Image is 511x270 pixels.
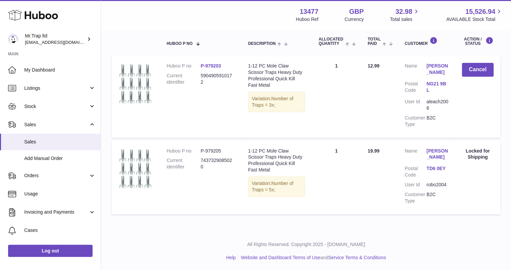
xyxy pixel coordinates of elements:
a: Log out [8,245,93,257]
dt: User Id [405,99,427,111]
span: Cases [24,227,96,234]
span: 15,526.94 [465,7,495,16]
dd: aleach2006 [427,99,448,111]
div: Locked for Shipping [462,148,493,161]
dd: 5904905910172 [201,73,235,85]
span: Stock [24,103,89,110]
dt: Customer Type [405,191,427,204]
a: NG21 9BL [427,81,448,93]
dt: Current identifier [167,73,201,85]
li: and [238,254,386,261]
dt: Customer Type [405,115,427,128]
button: Cancel [462,63,493,77]
span: Number of Traps = 3x; [252,96,293,108]
span: [EMAIL_ADDRESS][DOMAIN_NAME] [25,39,99,45]
span: Description [248,42,276,46]
div: Huboo Ref [296,16,318,23]
span: Total sales [390,16,420,23]
strong: GBP [349,7,364,16]
img: $_57.JPG [118,148,152,189]
span: 19.99 [368,148,379,154]
a: Help [226,255,236,260]
dt: Name [405,63,427,77]
span: Number of Traps = 5x; [252,181,293,192]
a: TD6 0EY [427,165,448,172]
span: Orders [24,172,89,179]
a: Website and Dashboard Terms of Use [241,255,320,260]
dd: P-979205 [201,148,235,154]
p: All Rights Reserved. Copyright 2025 - [DOMAIN_NAME] [106,241,506,248]
span: 12.99 [368,63,379,69]
dd: robo2004 [427,182,448,188]
dt: Huboo P no [167,63,201,69]
div: 1-12 PC Mole Claw Scissor Traps Heavy Duty Professional Quick Kill Fast Metal [248,148,305,173]
dt: Huboo P no [167,148,201,154]
span: Huboo P no [167,42,193,46]
a: 15,526.94 AVAILABLE Stock Total [446,7,503,23]
div: Customer [405,37,448,46]
dd: 7437329085020 [201,157,235,170]
a: [PERSON_NAME] [427,148,448,161]
dt: Postal Code [405,81,427,95]
div: Variation: [248,92,305,112]
span: Total paid [368,37,381,46]
dd: B2C [427,115,448,128]
img: office@grabacz.eu [8,34,18,44]
div: Action / Status [462,37,493,46]
dt: Postal Code [405,165,427,178]
div: Mr.Trap ltd [25,33,86,46]
td: 1 [312,141,361,214]
div: 1-12 PC Mole Claw Scissor Traps Heavy Duty Professional Quick Kill Fast Metal [248,63,305,88]
span: Sales [24,122,89,128]
dt: Current identifier [167,157,201,170]
span: Sales [24,139,96,145]
a: [PERSON_NAME] [427,63,448,76]
span: Usage [24,191,96,197]
dd: B2C [427,191,448,204]
span: Invoicing and Payments [24,209,89,215]
span: Listings [24,85,89,91]
span: ALLOCATED Quantity [318,37,343,46]
td: 1 [312,56,361,137]
dt: User Id [405,182,427,188]
dt: Name [405,148,427,162]
a: Service Terms & Conditions [328,255,386,260]
a: 32.98 Total sales [390,7,420,23]
span: AVAILABLE Stock Total [446,16,503,23]
span: Add Manual Order [24,155,96,162]
span: 32.98 [395,7,412,16]
img: $_57.JPG [118,63,152,104]
a: P-979203 [201,63,221,69]
span: My Dashboard [24,67,96,73]
div: Currency [345,16,364,23]
strong: 13477 [300,7,318,16]
div: Variation: [248,177,305,197]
